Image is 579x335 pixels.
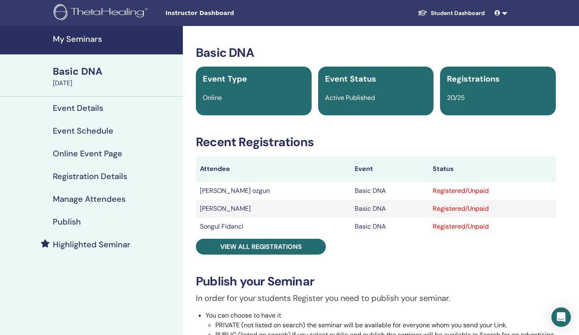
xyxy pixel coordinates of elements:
td: [PERSON_NAME] ozgun [196,182,351,200]
span: Registrations [447,73,500,84]
h3: Publish your Seminar [196,274,556,289]
h4: My Seminars [53,34,178,44]
h3: Basic DNA [196,45,556,60]
th: Event [351,156,429,182]
div: Open Intercom Messenger [551,307,571,327]
h3: Recent Registrations [196,135,556,149]
a: View all registrations [196,239,326,255]
p: In order for your students Register you need to publish your seminar. [196,292,556,304]
div: Registered/Unpaid [433,186,552,196]
div: Registered/Unpaid [433,222,552,231]
a: Basic DNA[DATE] [48,65,183,88]
span: Active Published [325,93,375,102]
h4: Publish [53,217,81,227]
h4: Online Event Page [53,149,122,158]
img: logo.png [54,4,151,22]
td: Basic DNA [351,218,429,236]
a: Student Dashboard [411,6,491,21]
th: Status [429,156,556,182]
td: Basic DNA [351,200,429,218]
img: graduation-cap-white.svg [418,9,427,16]
div: [DATE] [53,78,178,88]
h4: Event Details [53,103,103,113]
span: Instructor Dashboard [165,9,287,17]
div: Basic DNA [53,65,178,78]
span: Event Type [203,73,247,84]
h4: Registration Details [53,171,127,181]
li: PRIVATE (not listed on search) the seminar will be available for everyone whom you send your Link. [215,320,556,330]
td: Basic DNA [351,182,429,200]
h4: Event Schedule [53,126,113,136]
span: Event Status [325,73,376,84]
span: View all registrations [220,242,302,251]
th: Attendee [196,156,351,182]
div: Registered/Unpaid [433,204,552,214]
span: Online [203,93,222,102]
td: [PERSON_NAME] [196,200,351,218]
td: Songul Fidanci [196,218,351,236]
h4: Manage Attendees [53,194,126,204]
h4: Highlighted Seminar [53,240,130,249]
span: 20/25 [447,93,465,102]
